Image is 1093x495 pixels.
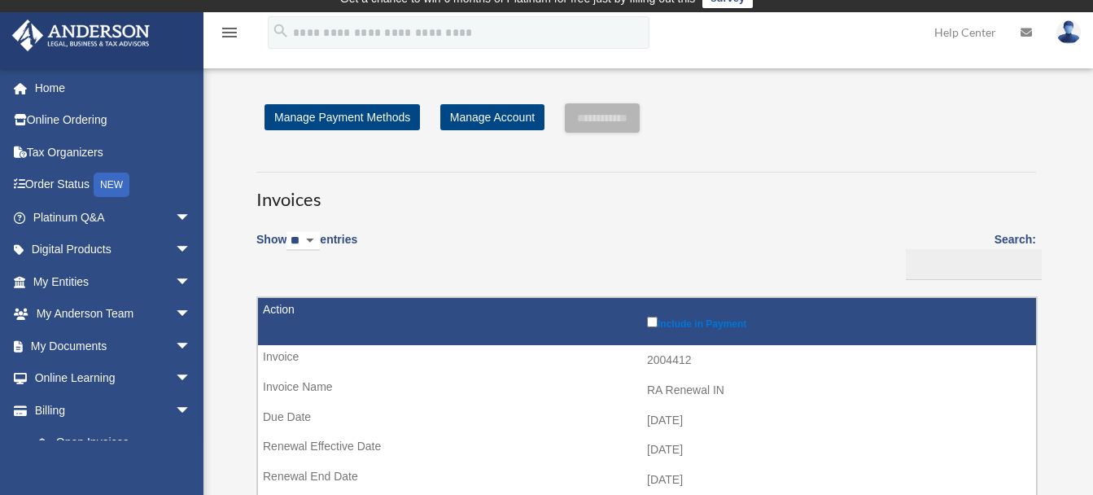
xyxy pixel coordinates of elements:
[11,362,216,395] a: Online Learningarrow_drop_down
[440,104,544,130] a: Manage Account
[175,201,208,234] span: arrow_drop_down
[11,104,216,137] a: Online Ordering
[265,104,420,130] a: Manage Payment Methods
[258,405,1036,436] td: [DATE]
[272,22,290,40] i: search
[11,394,208,427] a: Billingarrow_drop_down
[7,20,155,51] img: Anderson Advisors Platinum Portal
[647,383,1028,397] div: RA Renewal IN
[23,427,199,460] a: $Open Invoices
[1056,20,1081,44] img: User Pic
[11,136,216,169] a: Tax Organizers
[175,298,208,331] span: arrow_drop_down
[647,317,658,327] input: Include in Payment
[48,433,56,453] span: $
[220,28,239,42] a: menu
[647,313,1028,330] label: Include in Payment
[256,230,357,267] label: Show entries
[175,234,208,267] span: arrow_drop_down
[906,249,1042,280] input: Search:
[900,230,1036,280] label: Search:
[11,234,216,266] a: Digital Productsarrow_drop_down
[175,330,208,363] span: arrow_drop_down
[11,169,216,202] a: Order StatusNEW
[11,265,216,298] a: My Entitiesarrow_drop_down
[220,23,239,42] i: menu
[11,298,216,331] a: My Anderson Teamarrow_drop_down
[175,265,208,299] span: arrow_drop_down
[256,172,1036,212] h3: Invoices
[258,345,1036,376] td: 2004412
[258,435,1036,466] td: [DATE]
[11,330,216,362] a: My Documentsarrow_drop_down
[175,362,208,396] span: arrow_drop_down
[11,201,216,234] a: Platinum Q&Aarrow_drop_down
[94,173,129,197] div: NEW
[286,232,320,251] select: Showentries
[175,394,208,427] span: arrow_drop_down
[11,72,216,104] a: Home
